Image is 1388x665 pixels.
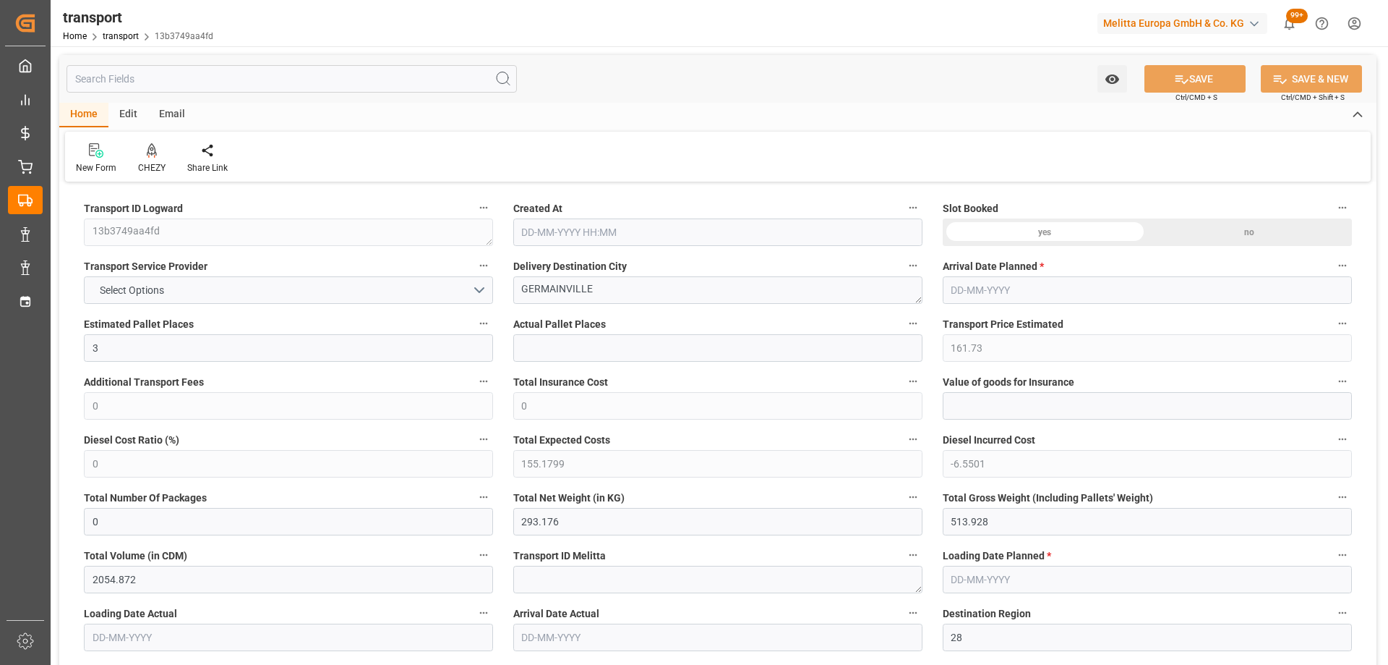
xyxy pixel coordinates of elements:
[1333,314,1352,333] button: Transport Price Estimated
[513,491,625,506] span: Total Net Weight (in KG)
[84,276,493,304] button: open menu
[1097,9,1273,37] button: Melitta Europa GmbH & Co. KG
[1333,430,1352,449] button: Diesel Incurred Cost
[1333,603,1352,622] button: Destination Region
[513,548,606,564] span: Transport ID Melitta
[63,7,213,28] div: transport
[1333,256,1352,275] button: Arrival Date Planned *
[1147,219,1352,246] div: no
[1306,7,1338,40] button: Help Center
[904,256,922,275] button: Delivery Destination City
[474,430,493,449] button: Diesel Cost Ratio (%)
[103,31,139,41] a: transport
[513,259,627,274] span: Delivery Destination City
[148,103,196,127] div: Email
[187,161,228,174] div: Share Link
[67,65,517,93] input: Search Fields
[943,219,1147,246] div: yes
[513,606,599,622] span: Arrival Date Actual
[1286,9,1308,23] span: 99+
[943,201,998,216] span: Slot Booked
[84,259,207,274] span: Transport Service Provider
[93,283,171,298] span: Select Options
[84,606,177,622] span: Loading Date Actual
[943,375,1074,390] span: Value of goods for Insurance
[1333,372,1352,391] button: Value of goods for Insurance
[474,603,493,622] button: Loading Date Actual
[943,548,1051,564] span: Loading Date Planned
[1261,65,1362,93] button: SAVE & NEW
[943,491,1153,506] span: Total Gross Weight (Including Pallets' Weight)
[904,603,922,622] button: Arrival Date Actual
[84,219,493,246] textarea: 13b3749aa4fd
[1097,65,1127,93] button: open menu
[904,546,922,564] button: Transport ID Melitta
[943,276,1352,304] input: DD-MM-YYYY
[474,256,493,275] button: Transport Service Provider
[943,433,1035,448] span: Diesel Incurred Cost
[513,201,562,216] span: Created At
[943,566,1352,593] input: DD-MM-YYYY
[84,624,493,651] input: DD-MM-YYYY
[904,372,922,391] button: Total Insurance Cost
[1333,198,1352,217] button: Slot Booked
[513,276,922,304] textarea: GERMAINVILLE
[1097,13,1267,34] div: Melitta Europa GmbH & Co. KG
[1333,488,1352,507] button: Total Gross Weight (Including Pallets' Weight)
[84,375,204,390] span: Additional Transport Fees
[943,317,1063,332] span: Transport Price Estimated
[474,372,493,391] button: Additional Transport Fees
[1175,92,1217,103] span: Ctrl/CMD + S
[76,161,116,174] div: New Form
[513,624,922,651] input: DD-MM-YYYY
[84,317,194,332] span: Estimated Pallet Places
[513,375,608,390] span: Total Insurance Cost
[84,433,179,448] span: Diesel Cost Ratio (%)
[513,317,606,332] span: Actual Pallet Places
[904,430,922,449] button: Total Expected Costs
[1333,546,1352,564] button: Loading Date Planned *
[59,103,108,127] div: Home
[1144,65,1246,93] button: SAVE
[84,548,187,564] span: Total Volume (in CDM)
[513,433,610,448] span: Total Expected Costs
[513,219,922,246] input: DD-MM-YYYY HH:MM
[138,161,166,174] div: CHEZY
[84,201,183,216] span: Transport ID Logward
[1273,7,1306,40] button: show 100 new notifications
[84,491,207,506] span: Total Number Of Packages
[904,488,922,507] button: Total Net Weight (in KG)
[943,259,1044,274] span: Arrival Date Planned
[474,546,493,564] button: Total Volume (in CDM)
[904,198,922,217] button: Created At
[943,606,1031,622] span: Destination Region
[1281,92,1345,103] span: Ctrl/CMD + Shift + S
[904,314,922,333] button: Actual Pallet Places
[474,488,493,507] button: Total Number Of Packages
[474,198,493,217] button: Transport ID Logward
[108,103,148,127] div: Edit
[474,314,493,333] button: Estimated Pallet Places
[63,31,87,41] a: Home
